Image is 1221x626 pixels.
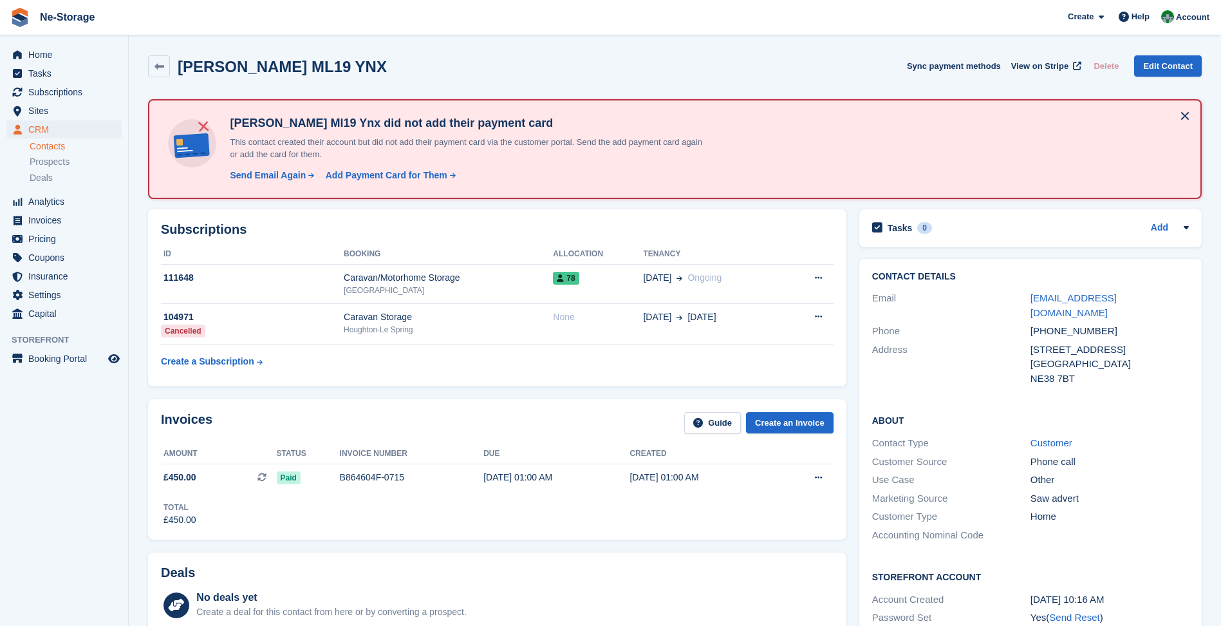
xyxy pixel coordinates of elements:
[553,244,643,265] th: Allocation
[6,211,122,229] a: menu
[1030,509,1189,524] div: Home
[1030,455,1189,469] div: Phone call
[326,169,447,182] div: Add Payment Card for Them
[28,64,106,82] span: Tasks
[1030,357,1189,372] div: [GEOGRAPHIC_DATA]
[340,471,484,484] div: B864604F-0715
[6,267,122,285] a: menu
[28,267,106,285] span: Insurance
[872,436,1030,451] div: Contact Type
[687,272,722,283] span: Ongoing
[1030,343,1189,357] div: [STREET_ADDRESS]
[888,222,913,234] h2: Tasks
[6,249,122,267] a: menu
[30,171,122,185] a: Deals
[28,83,106,101] span: Subscriptions
[12,334,128,346] span: Storefront
[344,271,553,285] div: Caravan/Motorhome Storage
[161,325,205,337] div: Cancelled
[6,46,122,64] a: menu
[917,222,932,234] div: 0
[35,6,100,28] a: Ne-Storage
[225,136,707,161] p: This contact created their account but did not add their payment card via the customer portal. Se...
[1030,491,1189,506] div: Saw advert
[872,272,1189,282] h2: Contact Details
[1006,55,1084,77] a: View on Stripe
[161,244,344,265] th: ID
[6,230,122,248] a: menu
[230,169,306,182] div: Send Email Again
[277,471,301,484] span: Paid
[553,272,579,285] span: 78
[161,310,344,324] div: 104971
[872,528,1030,543] div: Accounting Nominal Code
[6,120,122,138] a: menu
[1030,372,1189,386] div: NE38 7BT
[1132,10,1150,23] span: Help
[629,471,776,484] div: [DATE] 01:00 AM
[28,46,106,64] span: Home
[28,102,106,120] span: Sites
[28,350,106,368] span: Booking Portal
[6,350,122,368] a: menu
[643,271,671,285] span: [DATE]
[483,444,629,464] th: Due
[1049,612,1099,623] a: Send Reset
[872,324,1030,339] div: Phone
[6,305,122,323] a: menu
[872,455,1030,469] div: Customer Source
[6,64,122,82] a: menu
[1011,60,1068,73] span: View on Stripe
[28,249,106,267] span: Coupons
[30,155,122,169] a: Prospects
[344,285,553,296] div: [GEOGRAPHIC_DATA]
[196,590,466,605] div: No deals yet
[6,286,122,304] a: menu
[687,310,716,324] span: [DATE]
[30,156,70,168] span: Prospects
[872,611,1030,625] div: Password Set
[746,412,834,433] a: Create an Invoice
[161,350,263,374] a: Create a Subscription
[643,244,785,265] th: Tenancy
[872,570,1189,583] h2: Storefront Account
[344,244,553,265] th: Booking
[106,351,122,366] a: Preview store
[1151,221,1168,236] a: Add
[28,193,106,211] span: Analytics
[1134,55,1202,77] a: Edit Contact
[872,413,1189,426] h2: About
[344,310,553,324] div: Caravan Storage
[684,412,741,433] a: Guide
[1030,611,1189,625] div: Yes
[196,605,466,619] div: Create a deal for this contact from here or by converting a prospect.
[907,55,1001,77] button: Sync payment methods
[629,444,776,464] th: Created
[6,83,122,101] a: menu
[165,116,219,171] img: no-card-linked-e7822e413c904bf8b177c4d89f31251c4716f9871600ec3ca5bfc59e148c83f4.svg
[340,444,484,464] th: Invoice number
[28,286,106,304] span: Settings
[1088,55,1124,77] button: Delete
[872,509,1030,524] div: Customer Type
[161,222,834,237] h2: Subscriptions
[225,116,707,131] h4: [PERSON_NAME] Ml19 Ynx did not add their payment card
[643,310,671,324] span: [DATE]
[1030,473,1189,488] div: Other
[344,324,553,336] div: Houghton-Le Spring
[1161,10,1174,23] img: Charlotte Nesbitt
[161,412,212,433] h2: Invoices
[872,291,1030,320] div: Email
[1046,612,1103,623] span: ( )
[28,305,106,323] span: Capital
[277,444,340,464] th: Status
[1030,437,1072,448] a: Customer
[161,565,195,580] h2: Deals
[178,58,387,75] h2: [PERSON_NAME] ML19 YNX
[10,8,30,27] img: stora-icon-8386f47178a22dfd0bd8f6a31ec36ba5ce8667c1dd55bd0f319d3a0aa187defe.svg
[163,502,196,513] div: Total
[1030,593,1189,607] div: [DATE] 10:16 AM
[163,513,196,527] div: £450.00
[28,211,106,229] span: Invoices
[553,310,643,324] div: None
